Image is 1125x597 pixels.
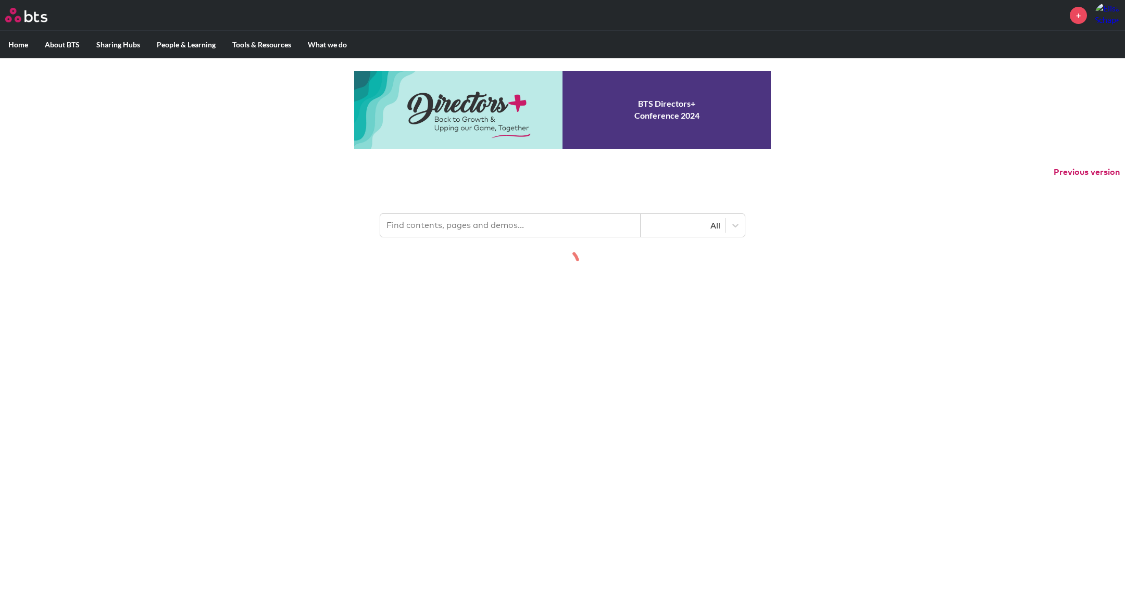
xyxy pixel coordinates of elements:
[1095,3,1120,28] a: Profile
[354,71,771,149] a: Conference 2024
[5,8,67,22] a: Go home
[1095,3,1120,28] img: Elisa Schaper
[1054,167,1120,178] button: Previous version
[380,214,641,237] input: Find contents, pages and demos...
[224,31,299,58] label: Tools & Resources
[148,31,224,58] label: People & Learning
[5,8,47,22] img: BTS Logo
[646,220,720,231] div: All
[36,31,88,58] label: About BTS
[1070,7,1087,24] a: +
[88,31,148,58] label: Sharing Hubs
[299,31,355,58] label: What we do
